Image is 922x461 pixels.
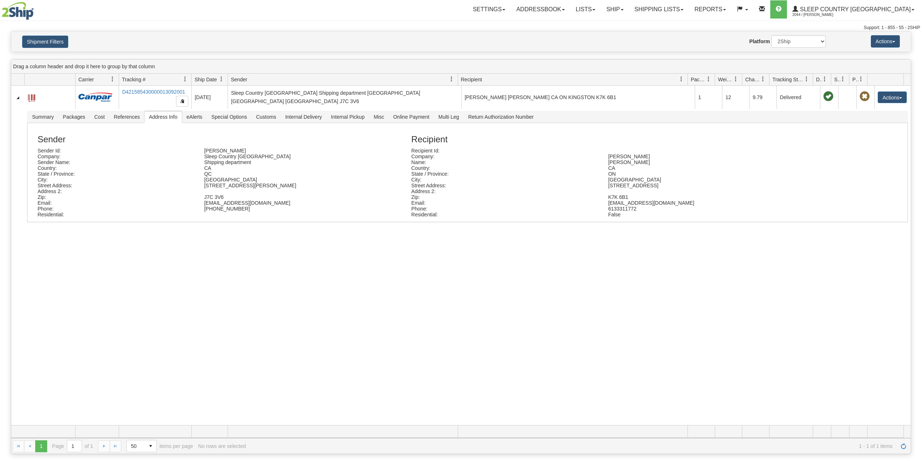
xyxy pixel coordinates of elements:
span: Tracking # [122,76,146,83]
a: Sender filter column settings [445,73,458,85]
div: Country: [32,165,199,171]
h3: Recipient [411,135,858,144]
div: CA [199,165,365,171]
span: Tracking Status [772,76,804,83]
span: References [110,111,144,123]
a: Collapse [14,94,21,101]
div: Recipient Id: [406,148,603,154]
div: Email: [406,200,603,206]
span: Cost [90,111,109,123]
div: Zip: [406,194,603,200]
span: Page of 1 [52,440,93,452]
div: Street Address: [32,183,199,188]
div: Residential: [32,212,199,217]
div: Shipping department [199,159,365,165]
a: Lists [570,0,601,19]
div: Country: [406,165,603,171]
a: Carrier filter column settings [106,73,119,85]
span: Packages [58,111,89,123]
span: Shipment Issues [834,76,840,83]
div: Name: [406,159,603,165]
span: Summary [28,111,58,123]
span: Internal Pickup [327,111,369,123]
div: QC [199,171,365,177]
a: Addressbook [511,0,570,19]
span: Special Options [207,111,251,123]
span: Charge [745,76,760,83]
div: Phone: [406,206,603,212]
img: 14 - Canpar [78,93,113,102]
div: Phone: [32,206,199,212]
a: Settings [467,0,511,19]
div: Sleep Country [GEOGRAPHIC_DATA] [199,154,365,159]
div: 6133311772 [603,206,799,212]
span: On time [823,91,833,102]
a: Shipping lists [629,0,689,19]
div: [PHONE_NUMBER] [199,206,365,212]
div: False [603,212,799,217]
a: Tracking Status filter column settings [800,73,813,85]
div: Email: [32,200,199,206]
td: [DATE] [191,86,228,109]
a: Refresh [898,440,909,452]
span: Recipient [461,76,482,83]
td: [PERSON_NAME] [PERSON_NAME] CA ON KINGSTON K7K 6B1 [461,86,695,109]
a: Tracking # filter column settings [179,73,191,85]
span: 2044 / [PERSON_NAME] [792,11,847,19]
span: Sender [231,76,247,83]
div: City: [406,177,603,183]
a: Charge filter column settings [757,73,769,85]
button: Shipment Filters [22,36,68,48]
span: 1 - 1 of 1 items [251,443,893,449]
span: eAlerts [182,111,207,123]
span: Multi Leg [434,111,464,123]
a: Sleep Country [GEOGRAPHIC_DATA] 2044 / [PERSON_NAME] [787,0,920,19]
a: Reports [689,0,731,19]
a: Pickup Status filter column settings [855,73,867,85]
span: Pickup Not Assigned [860,91,870,102]
label: Platform [749,38,770,45]
span: Delivery Status [816,76,822,83]
div: [GEOGRAPHIC_DATA] [603,177,799,183]
div: [EMAIL_ADDRESS][DOMAIN_NAME] [199,200,365,206]
span: items per page [126,440,193,452]
div: grid grouping header [11,60,911,74]
td: 12 [722,86,749,109]
iframe: chat widget [905,193,921,268]
div: CA [603,165,799,171]
a: Ship [601,0,629,19]
span: Page sizes drop down [126,440,157,452]
div: City: [32,177,199,183]
span: Sleep Country [GEOGRAPHIC_DATA] [798,6,911,12]
div: No rows are selected [198,443,246,449]
div: [EMAIL_ADDRESS][DOMAIN_NAME] [603,200,799,206]
td: 9.79 [749,86,776,109]
div: K7K 6B1 [603,194,799,200]
span: Weight [718,76,733,83]
span: Packages [691,76,706,83]
div: J7C 3V6 [199,194,365,200]
span: select [145,440,156,452]
span: 50 [131,442,140,450]
div: Company: [406,154,603,159]
div: Sender Id: [32,148,199,154]
div: State / Province: [406,171,603,177]
span: Address Info [144,111,182,123]
button: Copy to clipboard [176,96,188,107]
div: Support: 1 - 855 - 55 - 2SHIP [2,25,920,31]
span: Pickup Status [852,76,858,83]
div: Street Address: [406,183,603,188]
span: Online Payment [389,111,434,123]
img: logo2044.jpg [2,2,34,20]
span: Customs [252,111,280,123]
div: Company: [32,154,199,159]
a: Ship Date filter column settings [215,73,228,85]
span: Ship Date [195,76,217,83]
td: 1 [695,86,722,109]
a: Recipient filter column settings [675,73,688,85]
span: Misc [369,111,388,123]
td: Delivered [776,86,820,109]
a: D421585430000013092001 [122,89,185,95]
span: Internal Delivery [281,111,326,123]
input: Page 1 [67,440,82,452]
